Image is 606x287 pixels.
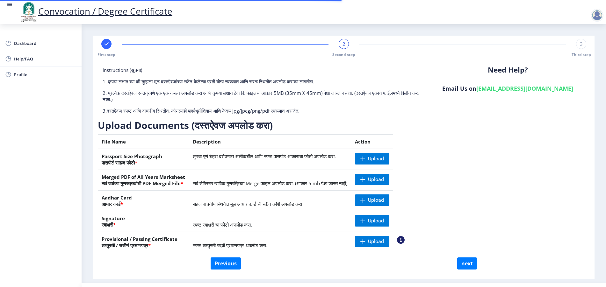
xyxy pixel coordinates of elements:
[332,52,355,57] span: Second step
[351,135,393,149] th: Action
[14,71,76,78] span: Profile
[19,1,38,23] img: logo
[193,242,267,248] span: स्पष्ट तात्पुरती पदवी प्रमाणपत्र अपलोड करा.
[457,257,477,269] button: next
[189,135,351,149] th: Description
[97,52,115,57] span: First step
[98,149,189,170] th: Passport Size Photograph पासपोर्ट साइज फोटो
[103,108,421,114] p: 3.दस्तऐवज स्पष्ट आणि वाचनीय स्थितीत, कोणत्याही पार्श्वभूमीशिवाय आणि केवळ jpg/jpeg/png/pdf स्वरूपा...
[193,221,252,228] span: स्पष्ट स्वाक्षरी चा फोटो अपलोड करा.
[488,65,528,75] b: Need Help?
[98,135,189,149] th: File Name
[193,201,302,207] span: सहज वाचनीय स्थितीत मूळ आधार कार्ड ची स्कॅन कॉपी अपलोड करा
[98,232,189,253] th: Provisional / Passing Certificate तात्पुरती / उत्तीर्ण प्रमाणपत्र
[103,67,142,73] span: Instructions (सूचना)
[14,55,76,63] span: Help/FAQ
[397,236,405,244] nb-action: View Sample PDC
[368,176,384,183] span: Upload
[98,191,189,211] th: Aadhar Card आधार कार्ड
[98,211,189,232] th: Signature स्वाक्षरी
[98,170,189,191] th: Merged PDF of All Years Marksheet सर्व वर्षांच्या गुणपत्रकांची PDF Merged File
[103,90,421,102] p: 2. प्रत्येक दस्तऐवज स्वतंत्रपणे एक एक करून अपलोड करा आणि कृपया लक्षात ठेवा कि फाइलचा आकार 5MB (35...
[189,149,351,170] td: तुमचा पूर्ण चेहरा दर्शवणारा अलीकडील आणि स्पष्ट पासपोर्ट आकाराचा फोटो अपलोड करा.
[368,238,384,245] span: Upload
[368,218,384,224] span: Upload
[14,39,76,47] span: Dashboard
[368,197,384,203] span: Upload
[98,119,408,132] h3: Upload Documents (दस्तऐवज अपलोड करा)
[476,85,573,92] a: [EMAIL_ADDRESS][DOMAIN_NAME]
[430,85,585,92] h6: Email Us on
[368,156,384,162] span: Upload
[19,5,172,17] a: Convocation / Degree Certificate
[343,41,345,47] span: 2
[103,78,421,85] p: 1. कृपया लक्षात घ्या की तुम्हाला मूळ दस्तऐवजांच्या स्कॅन केलेल्या प्रती योग्य स्वरूपात आणि सरळ स्...
[193,180,347,186] span: सर्व सेमिस्टर/वार्षिक गुणपत्रिका Merge फाइल अपलोड करा. (आकार ५ mb पेक्षा जास्त नाही)
[211,257,241,269] button: Previous
[580,41,583,47] span: 3
[572,52,591,57] span: Third step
